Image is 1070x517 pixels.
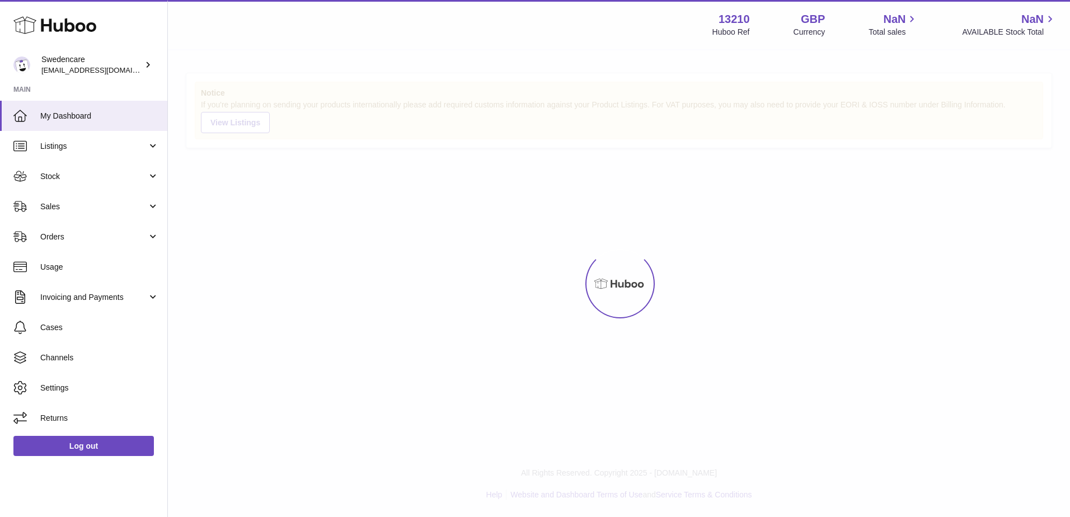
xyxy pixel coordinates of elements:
span: NaN [1021,12,1044,27]
span: NaN [883,12,905,27]
span: Usage [40,262,159,272]
span: Total sales [869,27,918,37]
img: gemma.horsfield@swedencare.co.uk [13,57,30,73]
div: Currency [794,27,825,37]
span: Listings [40,141,147,152]
span: [EMAIL_ADDRESS][DOMAIN_NAME] [41,65,165,74]
span: Channels [40,352,159,363]
div: Swedencare [41,54,142,76]
span: Stock [40,171,147,182]
strong: 13210 [719,12,750,27]
strong: GBP [801,12,825,27]
a: NaN AVAILABLE Stock Total [962,12,1057,37]
span: AVAILABLE Stock Total [962,27,1057,37]
span: Settings [40,383,159,393]
span: Returns [40,413,159,424]
span: Cases [40,322,159,333]
div: Huboo Ref [712,27,750,37]
a: Log out [13,436,154,456]
span: My Dashboard [40,111,159,121]
span: Invoicing and Payments [40,292,147,303]
a: NaN Total sales [869,12,918,37]
span: Orders [40,232,147,242]
span: Sales [40,201,147,212]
